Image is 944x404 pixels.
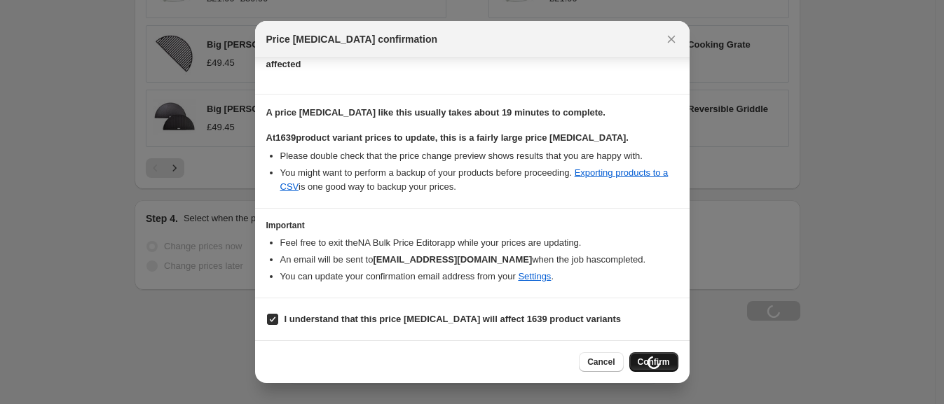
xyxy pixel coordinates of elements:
li: You can update your confirmation email address from your . [280,270,678,284]
li: You might want to perform a backup of your products before proceeding. is one good way to backup ... [280,166,678,194]
button: Cancel [579,352,623,372]
h3: Important [266,220,678,231]
b: A price [MEDICAL_DATA] like this usually takes about 19 minutes to complete. [266,107,606,118]
b: At 1639 product variant prices to update, this is a fairly large price [MEDICAL_DATA]. [266,132,629,143]
span: Cancel [587,356,615,368]
button: Close [662,29,681,49]
b: I understand that this price [MEDICAL_DATA] will affect 1639 product variants [285,314,622,324]
b: [EMAIL_ADDRESS][DOMAIN_NAME] [373,254,532,265]
span: Price [MEDICAL_DATA] confirmation [266,32,438,46]
li: Feel free to exit the NA Bulk Price Editor app while your prices are updating. [280,236,678,250]
a: Settings [518,271,551,281]
li: Please double check that the price change preview shows results that you are happy with. [280,149,678,163]
li: An email will be sent to when the job has completed . [280,253,678,267]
